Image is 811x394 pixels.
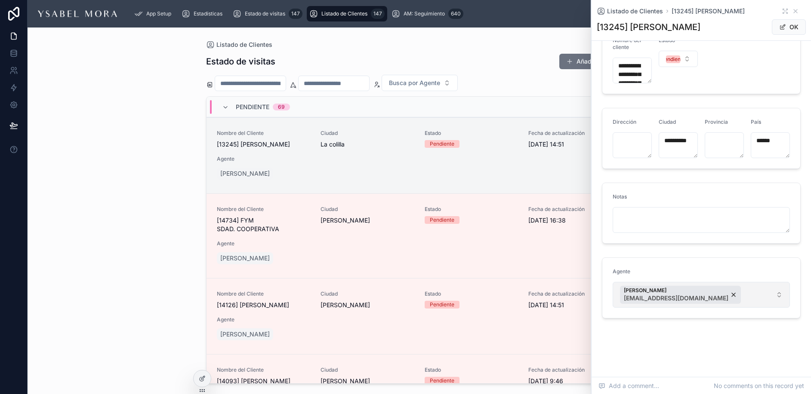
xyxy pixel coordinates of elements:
div: 640 [448,9,463,19]
h1: [13245] [PERSON_NAME] [597,21,700,33]
a: [PERSON_NAME] [217,252,273,264]
span: [PERSON_NAME] [220,330,270,339]
div: Pendiente [430,377,454,385]
button: Select Button [659,51,698,67]
span: [PERSON_NAME] [321,377,414,385]
div: Pendiente [430,140,454,148]
button: Añade un Cliente [559,54,632,69]
span: País [751,119,761,125]
span: Nombre del Cliente [217,367,310,373]
span: [13245] [PERSON_NAME] [217,140,310,149]
span: Dirección [613,119,636,125]
span: Fecha de actualización [528,206,622,213]
h1: Estado de visitas [206,55,275,67]
span: Agente [217,316,310,323]
span: Estadísticas [194,10,222,17]
span: [PERSON_NAME] [624,287,728,294]
span: [DATE] 16:38 [528,216,622,225]
span: Fecha de actualización [528,130,622,137]
span: Pendiente [236,103,269,111]
span: Estado de visitas [245,10,285,17]
span: [PERSON_NAME] [220,254,270,263]
span: AM: Seguimiento [404,10,445,17]
span: Listado de Clientes [607,7,663,15]
span: Notas [613,193,627,200]
span: Listado de Clientes [216,40,272,49]
a: Estadísticas [179,6,228,21]
button: Select Button [382,75,458,91]
div: 147 [289,9,302,19]
span: Ciudad [321,130,414,137]
img: App logo [34,7,120,21]
span: Agente [217,240,310,247]
a: Nombre del Cliente[14734] FYM SDAD. COOPERATIVACiudad[PERSON_NAME]EstadoPendienteFecha de actuali... [207,193,632,278]
div: Pendiente [430,216,454,224]
span: [14734] FYM SDAD. COOPERATIVA [217,216,310,233]
span: Nombre del cliente [613,37,641,50]
div: 147 [371,9,385,19]
span: [EMAIL_ADDRESS][DOMAIN_NAME] [624,294,728,302]
a: AM: Seguimiento640 [389,6,466,21]
span: App Setup [146,10,171,17]
span: Nombre del Cliente [217,130,310,137]
span: Add a comment... [598,382,659,390]
span: Nombre del Cliente [217,290,310,297]
span: No comments on this record yet [714,382,804,390]
span: [PERSON_NAME] [220,169,270,178]
span: Estado [425,130,518,137]
span: [14093] [PERSON_NAME] [217,377,310,385]
span: [14126] [PERSON_NAME] [217,301,310,309]
span: Ciudad [659,119,676,125]
a: Estado de visitas147 [230,6,305,21]
span: Ciudad [321,367,414,373]
span: Estado [425,367,518,373]
div: scrollable content [127,4,777,23]
a: [PERSON_NAME] [217,328,273,340]
button: Select Button [613,282,790,308]
span: Estado [425,290,518,297]
span: [DATE] 9:46 [528,377,622,385]
span: Estado [425,206,518,213]
span: Ciudad [321,290,414,297]
button: OK [772,19,806,35]
span: Provincia [705,119,728,125]
span: [DATE] 14:51 [528,301,622,309]
span: Listado de Clientes [321,10,367,17]
a: [PERSON_NAME] [217,168,273,180]
button: Unselect 3 [620,286,741,304]
a: Listado de Clientes147 [307,6,387,21]
div: Pendiente [430,301,454,308]
span: Agente [217,156,310,162]
div: 69 [278,104,285,110]
span: [PERSON_NAME] [321,301,414,309]
span: Ciudad [321,206,414,213]
div: Pendiente [661,55,685,63]
span: Nombre del Cliente [217,206,310,213]
a: [13245] [PERSON_NAME] [672,7,745,15]
span: Fecha de actualización [528,367,622,373]
span: Busca por Agente [389,79,440,87]
a: Nombre del Cliente[13245] [PERSON_NAME]CiudadLa colillaEstadoPendienteFecha de actualización[DATE... [207,117,632,193]
a: Listado de Clientes [597,7,663,15]
span: La colilla [321,140,414,149]
span: [PERSON_NAME] [321,216,414,225]
a: Nombre del Cliente[14126] [PERSON_NAME]Ciudad[PERSON_NAME]EstadoPendienteFecha de actualización[D... [207,278,632,354]
a: Listado de Clientes [206,40,272,49]
span: Agente [613,268,630,275]
span: Fecha de actualización [528,290,622,297]
span: [DATE] 14:51 [528,140,622,149]
a: App Setup [132,6,177,21]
